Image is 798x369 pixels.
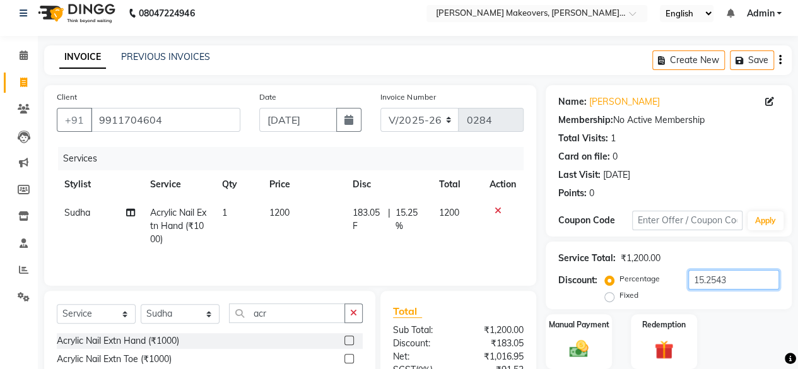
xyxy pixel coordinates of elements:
th: Service [143,170,214,199]
div: 0 [589,187,594,200]
label: Invoice Number [380,91,435,103]
a: PREVIOUS INVOICES [121,51,210,62]
span: 1 [222,207,227,218]
th: Price [262,170,345,199]
button: Save [730,50,774,70]
div: Net: [384,350,459,363]
div: 0 [613,150,618,163]
div: Discount: [384,337,459,350]
button: +91 [57,108,92,132]
div: Last Visit: [558,168,601,182]
div: 1 [611,132,616,145]
label: Date [259,91,276,103]
div: Membership: [558,114,613,127]
label: Manual Payment [549,319,609,331]
div: [DATE] [603,168,630,182]
div: No Active Membership [558,114,779,127]
span: | [388,206,390,233]
th: Stylist [57,170,143,199]
th: Qty [214,170,262,199]
div: ₹1,200.00 [458,324,533,337]
div: Sub Total: [384,324,459,337]
div: ₹183.05 [458,337,533,350]
div: Points: [558,187,587,200]
span: 15.25 % [396,206,424,233]
img: _gift.svg [648,338,679,361]
span: Sudha [64,207,90,218]
div: Total Visits: [558,132,608,145]
div: ₹1,200.00 [621,252,660,265]
button: Apply [748,211,783,230]
span: 183.05 F [353,206,383,233]
th: Action [482,170,524,199]
input: Search or Scan [229,303,345,323]
span: Acrylic Nail Extn Hand (₹1000) [150,207,206,245]
div: Name: [558,95,587,108]
label: Fixed [619,290,638,301]
input: Enter Offer / Coupon Code [632,211,742,230]
span: 1200 [439,207,459,218]
div: Services [58,147,533,170]
div: Acrylic Nail Extn Hand (₹1000) [57,334,179,348]
th: Disc [345,170,431,199]
label: Client [57,91,77,103]
span: Total [393,305,422,318]
span: Admin [746,7,774,20]
div: Coupon Code [558,214,632,227]
button: Create New [652,50,725,70]
div: Service Total: [558,252,616,265]
div: ₹1,016.95 [458,350,533,363]
input: Search by Name/Mobile/Email/Code [91,108,240,132]
img: _cash.svg [563,338,594,360]
a: INVOICE [59,46,106,69]
label: Redemption [642,319,686,331]
label: Percentage [619,273,660,284]
div: Discount: [558,274,597,287]
span: 1200 [269,207,290,218]
div: Card on file: [558,150,610,163]
div: Acrylic Nail Extn Toe (₹1000) [57,353,172,366]
th: Total [431,170,482,199]
a: [PERSON_NAME] [589,95,660,108]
